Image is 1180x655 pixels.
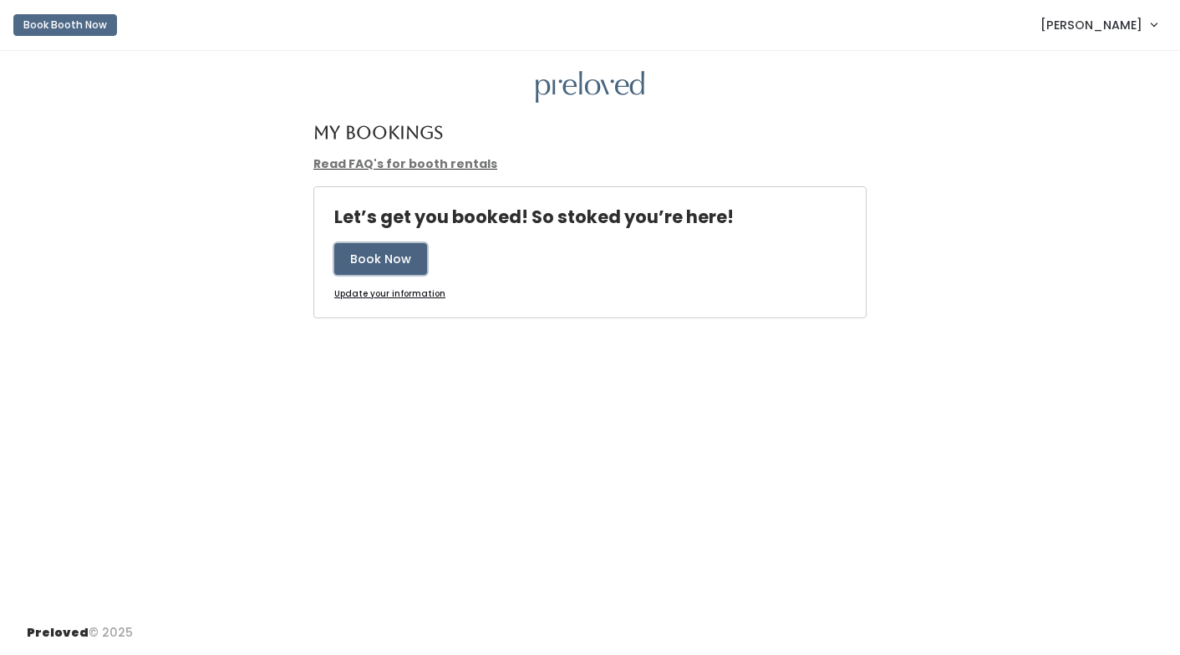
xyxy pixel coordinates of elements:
[13,14,117,36] button: Book Booth Now
[27,624,89,641] span: Preloved
[334,243,427,275] button: Book Now
[334,207,734,226] h4: Let’s get you booked! So stoked you’re here!
[313,123,443,142] h4: My Bookings
[536,71,644,104] img: preloved logo
[313,155,497,172] a: Read FAQ's for booth rentals
[27,611,133,642] div: © 2025
[1024,7,1173,43] a: [PERSON_NAME]
[1040,16,1142,34] span: [PERSON_NAME]
[334,287,445,300] u: Update your information
[334,288,445,301] a: Update your information
[13,7,117,43] a: Book Booth Now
